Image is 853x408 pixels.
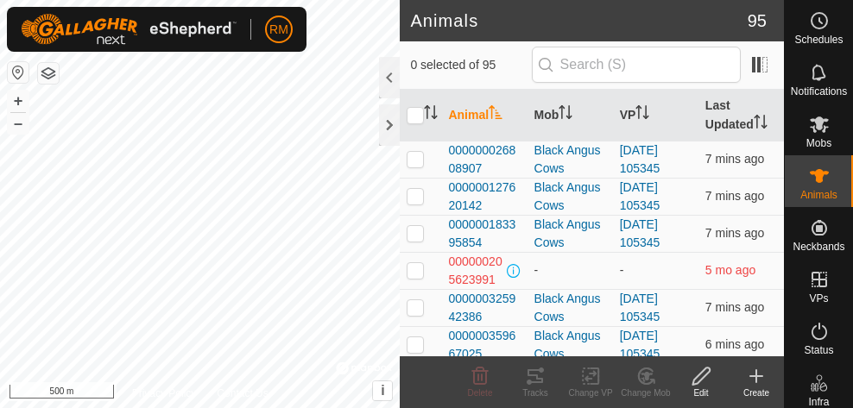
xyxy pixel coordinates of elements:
span: 000000127620142 [448,179,520,215]
div: Change Mob [618,386,673,399]
span: 10 Sept 2025, 6:45 am [705,337,764,351]
div: Change VP [563,386,618,399]
div: Black Angus Cows [534,179,606,215]
span: 10 Sept 2025, 6:44 am [705,189,764,203]
span: RM [269,21,288,39]
span: Infra [808,397,829,407]
div: Black Angus Cows [534,327,606,363]
a: [DATE] 105345 [620,329,660,361]
span: VPs [809,293,828,304]
span: Mobs [806,138,831,148]
th: Animal [441,90,527,141]
span: 10 Sept 2025, 6:44 am [705,152,764,166]
p-sorticon: Activate to sort [489,108,502,122]
a: [DATE] 105345 [620,143,660,175]
button: Reset Map [8,62,28,83]
a: [DATE] 105345 [620,180,660,212]
th: VP [613,90,698,141]
div: Create [729,386,784,399]
span: 000000026808907 [448,141,520,178]
p-sorticon: Activate to sort [559,108,572,122]
span: 000000325942386 [448,290,520,326]
span: 000000183395854 [448,216,520,252]
button: – [8,113,28,134]
div: Black Angus Cows [534,216,606,252]
span: 95 [748,8,767,34]
a: [DATE] 105345 [620,292,660,323]
a: Contact Us [217,386,268,401]
div: - [534,261,606,279]
span: 0 selected of 95 [410,56,531,74]
span: 000000205623991 [448,253,502,289]
button: + [8,91,28,111]
span: Status [804,345,833,355]
a: [DATE] 105345 [620,217,660,249]
app-display-virtual-paddock-transition: - [620,263,624,277]
p-sorticon: Activate to sort [754,117,768,131]
span: Delete [468,388,493,398]
span: 3 Apr 2025, 12:04 pm [705,263,755,277]
div: Edit [673,386,729,399]
button: i [373,381,392,400]
span: Notifications [791,86,847,97]
span: 10 Sept 2025, 6:44 am [705,226,764,240]
span: 000000359667025 [448,327,520,363]
th: Last Updated [698,90,784,141]
span: i [381,383,384,398]
th: Mob [528,90,613,141]
span: 10 Sept 2025, 6:44 am [705,300,764,314]
span: Neckbands [793,242,844,252]
span: Animals [800,190,837,200]
div: Black Angus Cows [534,141,606,178]
p-sorticon: Activate to sort [635,108,649,122]
a: Privacy Policy [132,386,197,401]
p-sorticon: Activate to sort [424,108,438,122]
div: Tracks [508,386,563,399]
div: Black Angus Cows [534,290,606,326]
img: Gallagher Logo [21,14,237,45]
h2: Animals [410,10,747,31]
span: Schedules [794,35,843,45]
input: Search (S) [532,47,741,83]
button: Map Layers [38,63,59,84]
